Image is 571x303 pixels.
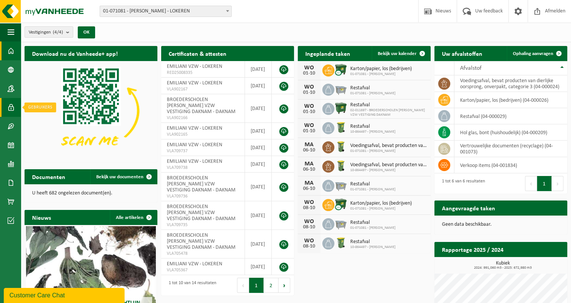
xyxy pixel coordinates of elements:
[25,26,73,38] button: Vestigingen(4/4)
[302,109,317,115] div: 01-10
[434,200,503,215] h2: Aangevraagde taken
[167,175,235,193] span: BROEDERSCHOLEN [PERSON_NAME] VZW VESTIGING DAKNAM - DAKNAM
[507,46,566,61] a: Ophaling aanvragen
[302,65,317,71] div: WO
[302,167,317,172] div: 06-10
[167,233,235,250] span: BROEDERSCHOLEN [PERSON_NAME] VZW VESTIGING DAKNAM - DAKNAM
[302,238,317,244] div: WO
[460,65,482,71] span: Afvalstof
[100,6,232,17] span: 01-071081 - EMILIANI VZW - LOKEREN
[100,6,231,17] span: 01-071081 - EMILIANI VZW - LOKEREN
[350,124,396,130] span: Restafval
[167,64,222,69] span: EMILIANI VZW - LOKEREN
[167,70,239,76] span: RED25008335
[513,51,553,56] span: Ophaling aanvragen
[442,222,560,227] p: Geen data beschikbaar.
[334,83,347,95] img: WB-2500-GAL-GY-01
[245,78,272,94] td: [DATE]
[438,261,567,270] h3: Kubiek
[167,193,239,199] span: VLA709736
[302,186,317,191] div: 06-10
[334,159,347,172] img: WB-0140-HPE-GN-50
[350,207,412,211] span: 01-071081 - [PERSON_NAME]
[372,46,430,61] a: Bekijk uw kalender
[167,204,235,222] span: BROEDERSCHOLEN [PERSON_NAME] VZW VESTIGING DAKNAM - DAKNAM
[167,80,222,86] span: EMILIANI VZW - LOKEREN
[350,245,396,249] span: 10-864497 - [PERSON_NAME]
[29,27,63,38] span: Vestigingen
[350,200,412,207] span: Karton/papier, los (bedrijven)
[298,46,358,61] h2: Ingeplande taken
[454,75,567,92] td: voedingsafval, bevat producten van dierlijke oorsprong, onverpakt, categorie 3 (04-000024)
[167,142,222,148] span: EMILIANI VZW - LOKEREN
[245,201,272,230] td: [DATE]
[350,149,427,153] span: 01-071081 - [PERSON_NAME]
[167,132,239,138] span: VLA902165
[334,198,347,211] img: WB-1100-CU
[161,46,234,61] h2: Certificaten & attesten
[454,157,567,173] td: verkoop items (04-001834)
[237,278,249,293] button: Previous
[245,259,272,275] td: [DATE]
[454,124,567,141] td: hol glas, bont (huishoudelijk) (04-000209)
[302,225,317,230] div: 08-10
[350,102,427,108] span: Restafval
[454,92,567,108] td: karton/papier, los (bedrijven) (04-000026)
[302,142,317,148] div: MA
[350,130,396,134] span: 10-864497 - [PERSON_NAME]
[525,176,537,191] button: Previous
[302,180,317,186] div: MA
[350,72,412,77] span: 01-071081 - [PERSON_NAME]
[245,139,272,156] td: [DATE]
[25,169,73,184] h2: Documenten
[302,161,317,167] div: MA
[245,173,272,201] td: [DATE]
[4,286,126,303] iframe: chat widget
[32,191,150,196] p: U heeft 682 ongelezen document(en).
[25,46,125,61] h2: Download nu de Vanheede+ app!
[454,108,567,124] td: restafval (04-000029)
[302,219,317,225] div: WO
[302,205,317,211] div: 08-10
[334,121,347,134] img: WB-0240-HPE-GN-50
[350,162,427,168] span: Voedingsafval, bevat producten van dierlijke oorsprong, onverpakt, categorie 3
[167,86,239,92] span: VLA902167
[350,143,427,149] span: Voedingsafval, bevat producten van dierlijke oorsprong, onverpakt, categorie 3
[167,222,239,228] span: VLA709735
[350,85,396,91] span: Restafval
[167,159,222,164] span: EMILIANI VZW - LOKEREN
[302,84,317,90] div: WO
[350,108,427,117] span: 02-011697 - BROEDERSCHOLEN [PERSON_NAME] VZW VESTIGING DAKNAM
[110,210,157,225] a: Alle artikelen
[350,181,396,187] span: Restafval
[165,277,216,294] div: 1 tot 10 van 14 resultaten
[350,91,396,96] span: 01-071081 - [PERSON_NAME]
[302,103,317,109] div: WO
[378,51,417,56] span: Bekijk uw kalender
[90,169,157,184] a: Bekijk uw documenten
[350,66,412,72] span: Karton/papier, los (bedrijven)
[167,267,239,273] span: VLA705367
[167,115,239,121] span: VLA902166
[25,210,58,225] h2: Nieuws
[167,165,239,171] span: VLA709738
[302,71,317,76] div: 01-10
[249,278,264,293] button: 1
[167,125,222,131] span: EMILIANI VZW - LOKEREN
[511,257,566,272] a: Bekijk rapportage
[350,239,396,245] span: Restafval
[350,226,396,230] span: 01-071081 - [PERSON_NAME]
[302,90,317,95] div: 01-10
[537,176,552,191] button: 1
[438,175,485,192] div: 1 tot 6 van 6 resultaten
[245,230,272,259] td: [DATE]
[279,278,290,293] button: Next
[438,266,567,270] span: 2024: 991,060 m3 - 2025: 672,980 m3
[434,46,490,61] h2: Uw afvalstoffen
[245,123,272,139] td: [DATE]
[167,148,239,154] span: VLA709737
[302,244,317,249] div: 08-10
[334,217,347,230] img: WB-2500-GAL-GY-01
[434,242,511,257] h2: Rapportage 2025 / 2024
[350,220,396,226] span: Restafval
